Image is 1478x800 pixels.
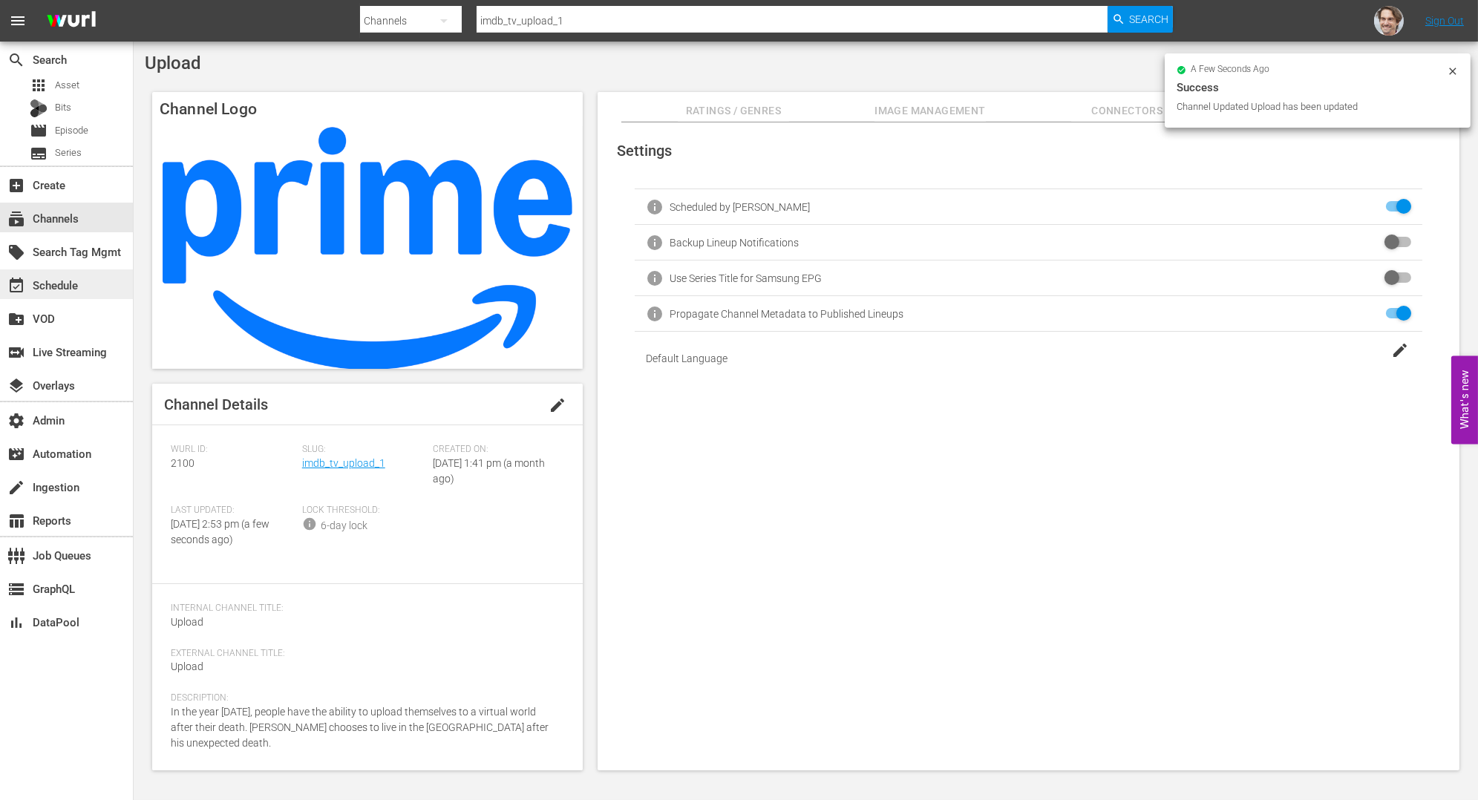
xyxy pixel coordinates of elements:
span: edit [549,396,566,414]
div: 6-day lock [321,518,367,534]
div: Use Series Title for Samsung EPG [670,272,822,284]
span: Search [7,51,25,69]
span: DataPool [7,614,25,632]
span: Upload [171,660,203,672]
span: Description: [171,692,557,704]
span: Lock Threshold: [302,505,426,517]
span: VOD [7,310,25,328]
div: Scheduled by [PERSON_NAME] [670,201,810,213]
span: Schedule [7,277,25,295]
span: Create [7,177,25,194]
span: Job Queues [7,547,25,565]
span: Episode [55,123,88,138]
span: Channels [7,210,25,228]
span: info [646,305,664,323]
div: Propagate Channel Metadata to Published Lineups [670,308,903,320]
span: In the year [DATE], people have the ability to upload themselves to a virtual world after their d... [171,706,549,749]
span: Series [55,145,82,160]
div: Backup Lineup Notifications [670,237,799,249]
button: Search [1108,6,1173,33]
button: Open Feedback Widget [1451,356,1478,445]
div: Channel Updated Upload has been updated [1177,99,1443,114]
span: Search [1130,6,1169,33]
span: Admin [7,412,25,430]
span: info [646,269,664,287]
span: [DATE] 2:53 pm (a few seconds ago) [171,518,269,545]
span: Channel Details [164,396,268,413]
span: Image Management [874,102,986,120]
span: menu [9,12,27,30]
a: Sign Out [1425,15,1464,27]
span: GraphQL [7,580,25,598]
span: Slug: [302,444,426,456]
span: Automation [7,445,25,463]
span: Internal Channel Title: [171,603,557,614]
span: 2100 [171,457,194,469]
span: Bits [55,100,71,115]
span: [DATE] 1:41 pm (a month ago) [434,457,546,485]
span: Last Updated: [171,505,295,517]
span: Search Tag Mgmt [7,243,25,261]
img: photo.jpg [1374,6,1404,36]
span: info [302,517,317,531]
span: Wurl ID: [171,444,295,456]
a: imdb_tv_upload_1 [302,457,385,469]
span: Created On: [434,444,557,456]
span: Series [30,145,48,163]
span: Default Language [646,353,727,364]
div: Bits [30,99,48,117]
span: Live Streaming [7,344,25,361]
button: edit [540,387,575,423]
span: Ratings / Genres [678,102,789,120]
span: Upload [145,53,201,73]
span: Connectors [1071,102,1183,120]
span: Asset [55,78,79,93]
span: Overlays [7,377,25,395]
div: Success [1177,79,1459,96]
img: ans4CAIJ8jUAAAAAAAAAAAAAAAAAAAAAAAAgQb4GAAAAAAAAAAAAAAAAAAAAAAAAJMjXAAAAAAAAAAAAAAAAAAAAAAAAgAT5G... [36,4,107,39]
span: Asset [30,76,48,94]
span: a few seconds ago [1191,64,1270,76]
span: info [646,234,664,252]
span: info [646,198,664,216]
h4: Channel Logo [152,92,583,126]
img: Upload [152,126,583,368]
span: External Channel Title: [171,648,557,660]
span: Episode [30,122,48,140]
span: Ingestion [7,479,25,496]
span: Settings [617,142,672,160]
span: Upload [171,616,203,628]
span: Reports [7,512,25,530]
